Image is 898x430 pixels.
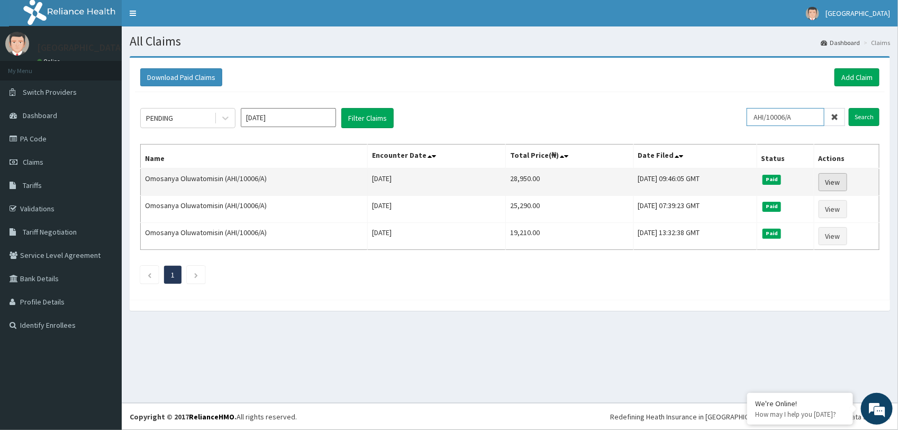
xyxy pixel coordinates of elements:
[130,412,237,422] strong: Copyright © 2017 .
[122,403,898,430] footer: All rights reserved.
[61,133,146,240] span: We're online!
[368,196,506,223] td: [DATE]
[23,227,77,237] span: Tariff Negotiation
[819,173,847,191] a: View
[633,223,757,250] td: [DATE] 13:32:38 GMT
[633,145,757,169] th: Date Filed
[55,59,178,73] div: Chat with us now
[23,181,42,190] span: Tariffs
[763,229,782,238] span: Paid
[23,87,77,97] span: Switch Providers
[747,108,824,126] input: Search by HMO ID
[241,108,336,127] input: Select Month and Year
[757,145,814,169] th: Status
[5,289,202,326] textarea: Type your message and hit 'Enter'
[140,68,222,86] button: Download Paid Claims
[763,175,782,184] span: Paid
[368,168,506,196] td: [DATE]
[861,38,890,47] li: Claims
[174,5,199,31] div: Minimize live chat window
[146,113,173,123] div: PENDING
[755,410,845,419] p: How may I help you today?
[368,145,506,169] th: Encounter Date
[141,196,368,223] td: Omosanya Oluwatomisin (AHI/10006/A)
[633,168,757,196] td: [DATE] 09:46:05 GMT
[763,202,782,211] span: Paid
[37,43,124,52] p: [GEOGRAPHIC_DATA]
[194,270,198,280] a: Next page
[826,8,890,18] span: [GEOGRAPHIC_DATA]
[849,108,879,126] input: Search
[814,145,879,169] th: Actions
[819,200,847,218] a: View
[23,157,43,167] span: Claims
[141,145,368,169] th: Name
[171,270,175,280] a: Page 1 is your current page
[819,227,847,245] a: View
[5,32,29,56] img: User Image
[821,38,860,47] a: Dashboard
[506,223,634,250] td: 19,210.00
[506,145,634,169] th: Total Price(₦)
[506,168,634,196] td: 28,950.00
[506,196,634,223] td: 25,290.00
[141,168,368,196] td: Omosanya Oluwatomisin (AHI/10006/A)
[610,411,890,422] div: Redefining Heath Insurance in [GEOGRAPHIC_DATA] using Telemedicine and Data Science!
[834,68,879,86] a: Add Claim
[341,108,394,128] button: Filter Claims
[37,58,62,65] a: Online
[368,223,506,250] td: [DATE]
[147,270,152,280] a: Previous page
[20,53,43,79] img: d_794563401_company_1708531726252_794563401
[755,399,845,408] div: We're Online!
[23,111,57,120] span: Dashboard
[130,34,890,48] h1: All Claims
[633,196,757,223] td: [DATE] 07:39:23 GMT
[141,223,368,250] td: Omosanya Oluwatomisin (AHI/10006/A)
[189,412,234,422] a: RelianceHMO
[806,7,819,20] img: User Image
